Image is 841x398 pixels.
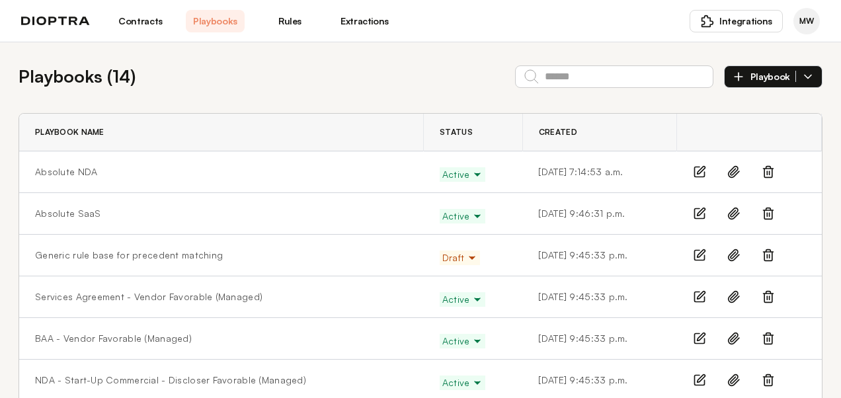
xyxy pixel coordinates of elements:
span: MW [799,16,813,26]
td: [DATE] 9:45:33 p.m. [522,318,676,360]
a: Services Agreement - Vendor Favorable (Managed) [35,290,262,303]
span: Created [539,127,577,138]
button: Active [440,209,486,223]
a: Absolute NDA [35,165,97,179]
a: Absolute SaaS [35,207,101,220]
a: Extractions [335,10,394,32]
span: Status [440,127,473,138]
span: Playbook Name [35,127,104,138]
span: Active [442,335,483,348]
td: [DATE] 9:45:33 p.m. [522,276,676,318]
a: NDA - Start-Up Commercial - Discloser Favorable (Managed) [35,374,306,387]
div: Mark Woods [793,8,820,34]
a: Playbooks [186,10,245,32]
button: Draft [440,251,480,265]
button: Active [440,376,486,390]
span: Draft [442,251,477,264]
td: [DATE] 9:46:31 p.m. [522,193,676,235]
td: [DATE] 9:45:33 p.m. [522,235,676,276]
button: Active [440,292,486,307]
a: Generic rule base for precedent matching [35,249,223,262]
button: Active [440,167,486,182]
span: Active [442,168,483,181]
a: Contracts [111,10,170,32]
button: Active [440,334,486,348]
span: Playbook [750,71,796,83]
button: Playbook [724,65,822,88]
span: Active [442,293,483,306]
td: [DATE] 7:14:53 a.m. [522,151,676,193]
img: puzzle [701,15,714,28]
a: BAA - Vendor Favorable (Managed) [35,332,192,345]
span: Active [442,376,483,389]
button: Integrations [690,10,783,32]
img: logo [21,17,90,26]
span: Active [442,210,483,223]
span: Integrations [719,15,772,28]
h2: Playbooks ( 14 ) [19,63,136,89]
a: Rules [260,10,319,32]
